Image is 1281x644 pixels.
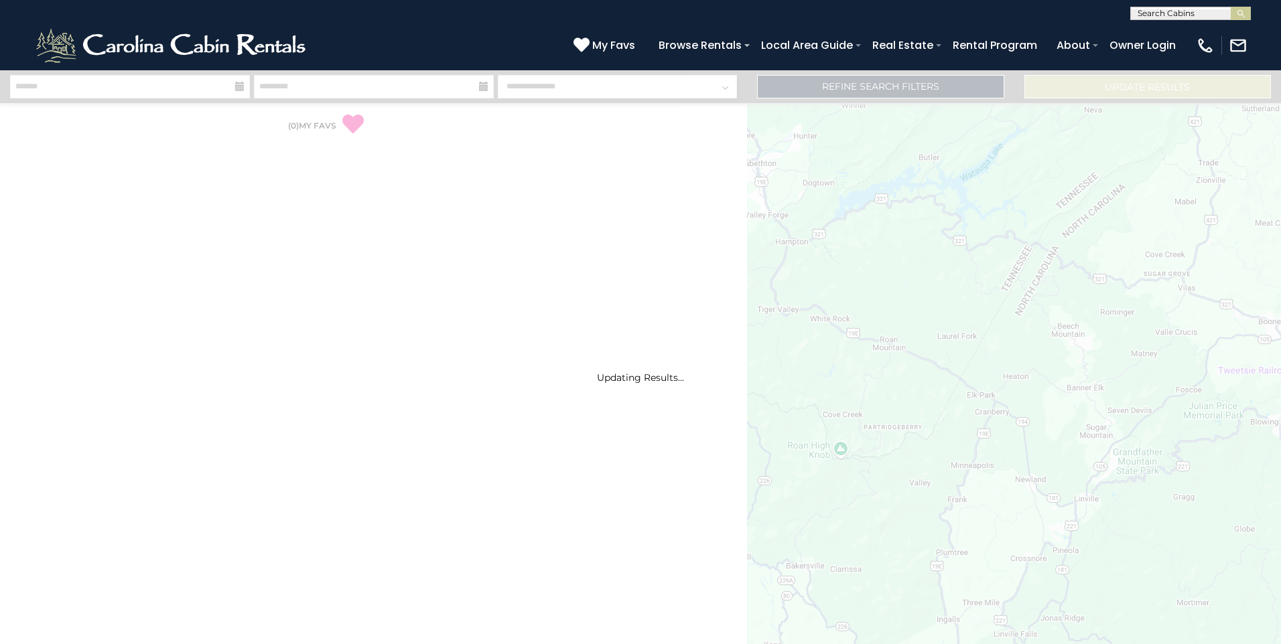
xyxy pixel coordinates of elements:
a: My Favs [574,37,638,54]
a: Local Area Guide [754,33,860,57]
a: About [1050,33,1097,57]
a: Owner Login [1103,33,1183,57]
img: White-1-2.png [33,25,312,66]
a: Rental Program [946,33,1044,57]
img: phone-regular-white.png [1196,36,1215,55]
img: mail-regular-white.png [1229,36,1248,55]
span: My Favs [592,37,635,54]
a: Real Estate [866,33,940,57]
a: Browse Rentals [652,33,748,57]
